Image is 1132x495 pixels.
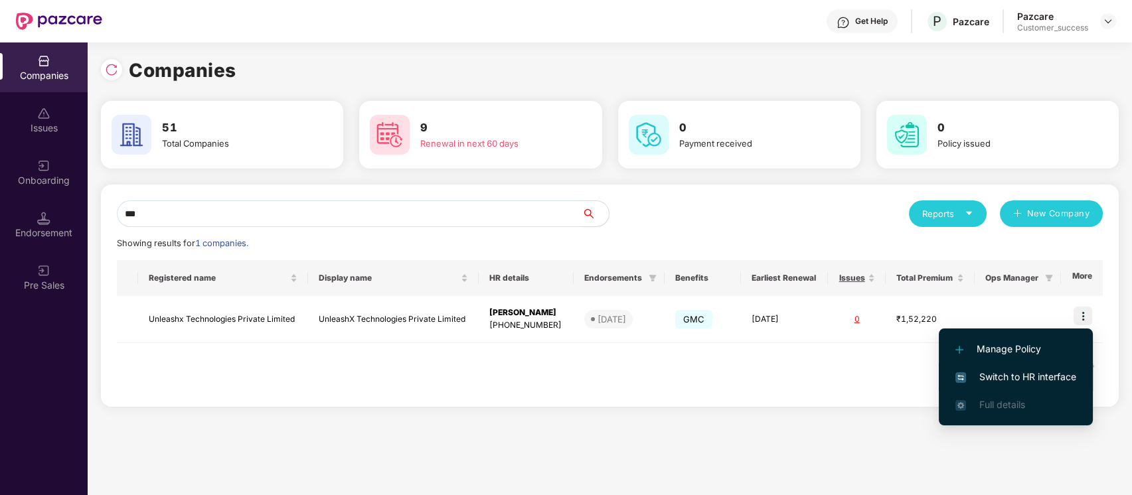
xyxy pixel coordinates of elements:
img: svg+xml;base64,PHN2ZyB4bWxucz0iaHR0cDovL3d3dy53My5vcmcvMjAwMC9zdmciIHdpZHRoPSIxNiIgaGVpZ2h0PSIxNi... [955,372,966,383]
h3: 0 [937,119,1082,137]
div: ₹1,52,220 [896,313,964,326]
span: filter [646,270,659,286]
img: svg+xml;base64,PHN2ZyB3aWR0aD0iMjAiIGhlaWdodD0iMjAiIHZpZXdCb3g9IjAgMCAyMCAyMCIgZmlsbD0ibm9uZSIgeG... [37,264,50,277]
img: svg+xml;base64,PHN2ZyBpZD0iSXNzdWVzX2Rpc2FibGVkIiB4bWxucz0iaHR0cDovL3d3dy53My5vcmcvMjAwMC9zdmciIH... [37,107,50,120]
div: Customer_success [1017,23,1088,33]
span: 1 companies. [195,238,248,248]
img: svg+xml;base64,PHN2ZyB3aWR0aD0iMjAiIGhlaWdodD0iMjAiIHZpZXdCb3g9IjAgMCAyMCAyMCIgZmlsbD0ibm9uZSIgeG... [37,159,50,173]
span: Registered name [149,273,287,283]
img: svg+xml;base64,PHN2ZyBpZD0iRHJvcGRvd24tMzJ4MzIiIHhtbG5zPSJodHRwOi8vd3d3LnczLm9yZy8yMDAwL3N2ZyIgd2... [1103,16,1113,27]
button: search [582,200,609,227]
span: P [933,13,941,29]
div: Policy issued [937,137,1082,150]
td: Unleashx Technologies Private Limited [138,296,308,343]
span: Issues [839,273,865,283]
th: Registered name [138,260,308,296]
th: Total Premium [886,260,975,296]
td: [DATE] [741,296,828,343]
div: Total Companies [162,137,306,150]
h3: 9 [420,119,564,137]
span: Showing results for [117,238,248,248]
span: Total Premium [896,273,954,283]
img: icon [1074,307,1092,325]
h3: 0 [679,119,823,137]
div: Pazcare [953,15,989,28]
img: svg+xml;base64,PHN2ZyBpZD0iSGVscC0zMngzMiIgeG1sbnM9Imh0dHA6Ly93d3cudzMub3JnLzIwMDAvc3ZnIiB3aWR0aD... [837,16,850,29]
td: UnleashX Technologies Private Limited [308,296,479,343]
h3: 51 [162,119,306,137]
span: Switch to HR interface [955,370,1076,384]
div: [PERSON_NAME] [489,307,563,319]
img: svg+xml;base64,PHN2ZyB3aWR0aD0iMTQuNSIgaGVpZ2h0PSIxNC41IiB2aWV3Qm94PSIwIDAgMTYgMTYiIGZpbGw9Im5vbm... [37,212,50,225]
div: 0 [839,313,875,326]
span: Display name [319,273,458,283]
div: [PHONE_NUMBER] [489,319,563,332]
span: plus [1013,209,1022,220]
img: svg+xml;base64,PHN2ZyB4bWxucz0iaHR0cDovL3d3dy53My5vcmcvMjAwMC9zdmciIHdpZHRoPSI2MCIgaGVpZ2h0PSI2MC... [629,115,669,155]
th: Display name [308,260,479,296]
img: svg+xml;base64,PHN2ZyBpZD0iUmVsb2FkLTMyeDMyIiB4bWxucz0iaHR0cDovL3d3dy53My5vcmcvMjAwMC9zdmciIHdpZH... [105,63,118,76]
span: caret-down [965,209,973,218]
span: filter [1042,270,1056,286]
div: Pazcare [1017,10,1088,23]
h1: Companies [129,56,236,85]
th: Issues [828,260,886,296]
th: Benefits [665,260,741,296]
img: svg+xml;base64,PHN2ZyB4bWxucz0iaHR0cDovL3d3dy53My5vcmcvMjAwMC9zdmciIHdpZHRoPSIxNi4zNjMiIGhlaWdodD... [955,400,966,411]
div: Get Help [855,16,888,27]
span: New Company [1027,207,1090,220]
th: HR details [479,260,574,296]
span: filter [649,274,657,282]
img: svg+xml;base64,PHN2ZyB4bWxucz0iaHR0cDovL3d3dy53My5vcmcvMjAwMC9zdmciIHdpZHRoPSI2MCIgaGVpZ2h0PSI2MC... [887,115,927,155]
div: Reports [922,207,973,220]
div: [DATE] [598,313,626,326]
span: Ops Manager [985,273,1040,283]
span: GMC [675,310,713,328]
img: svg+xml;base64,PHN2ZyBpZD0iQ29tcGFuaWVzIiB4bWxucz0iaHR0cDovL3d3dy53My5vcmcvMjAwMC9zdmciIHdpZHRoPS... [37,54,50,68]
span: filter [1045,274,1053,282]
img: svg+xml;base64,PHN2ZyB4bWxucz0iaHR0cDovL3d3dy53My5vcmcvMjAwMC9zdmciIHdpZHRoPSI2MCIgaGVpZ2h0PSI2MC... [112,115,151,155]
span: Endorsements [584,273,643,283]
div: Renewal in next 60 days [420,137,564,150]
div: Payment received [679,137,823,150]
button: plusNew Company [1000,200,1103,227]
img: New Pazcare Logo [16,13,102,30]
img: svg+xml;base64,PHN2ZyB4bWxucz0iaHR0cDovL3d3dy53My5vcmcvMjAwMC9zdmciIHdpZHRoPSIxMi4yMDEiIGhlaWdodD... [955,346,963,354]
img: svg+xml;base64,PHN2ZyB4bWxucz0iaHR0cDovL3d3dy53My5vcmcvMjAwMC9zdmciIHdpZHRoPSI2MCIgaGVpZ2h0PSI2MC... [370,115,410,155]
span: search [582,208,609,219]
span: Manage Policy [955,342,1076,356]
th: More [1061,260,1103,296]
th: Earliest Renewal [741,260,828,296]
span: Full details [979,399,1025,410]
